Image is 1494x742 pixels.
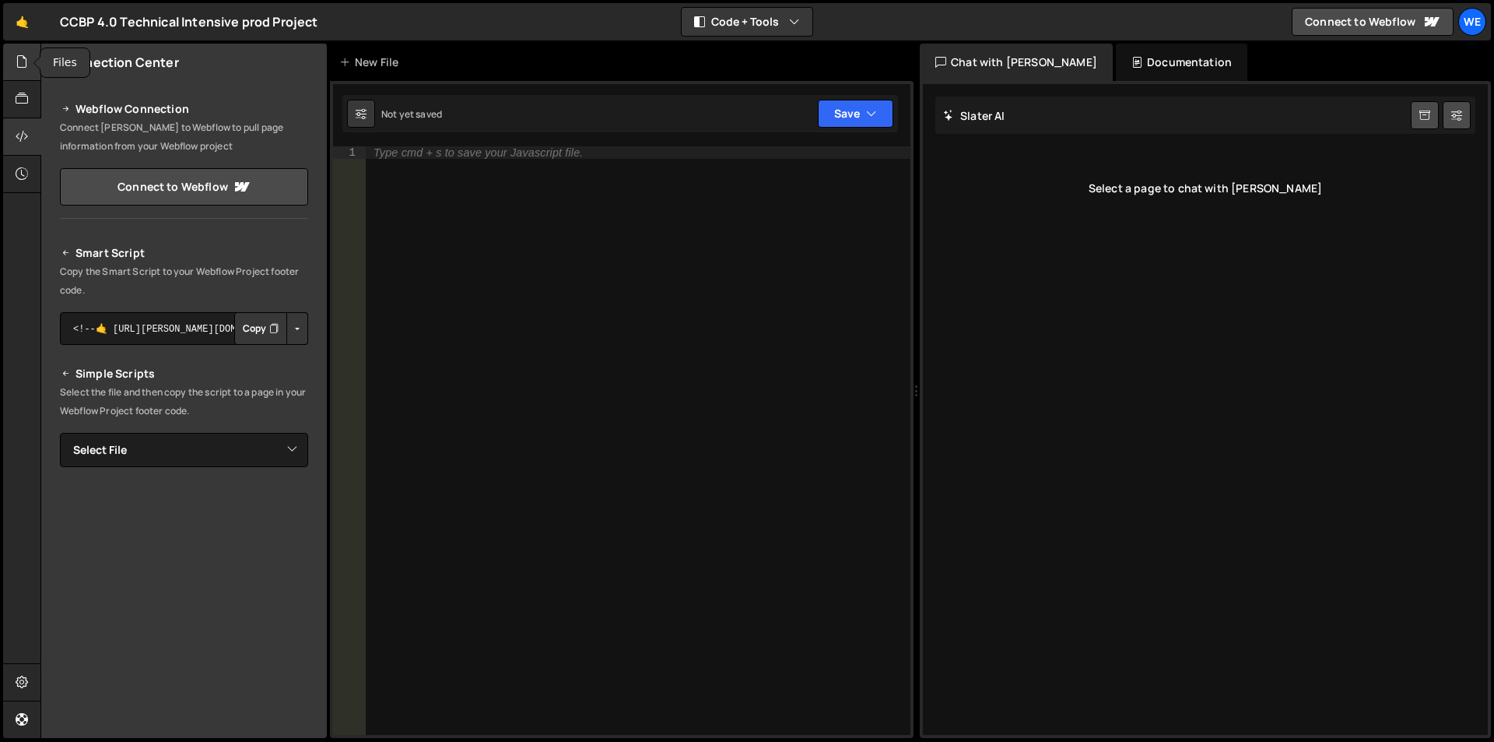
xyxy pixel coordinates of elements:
[373,147,583,158] div: Type cmd + s to save your Javascript file.
[818,100,893,128] button: Save
[339,55,405,70] div: New File
[60,244,308,262] h2: Smart Script
[60,54,179,71] h2: Connection Center
[60,312,308,345] textarea: <!--🤙 [URL][PERSON_NAME][DOMAIN_NAME]> <script>document.addEventListener("DOMContentLoaded", func...
[60,118,308,156] p: Connect [PERSON_NAME] to Webflow to pull page information from your Webflow project
[920,44,1113,81] div: Chat with [PERSON_NAME]
[60,383,308,420] p: Select the file and then copy the script to a page in your Webflow Project footer code.
[1116,44,1247,81] div: Documentation
[60,493,310,633] iframe: YouTube video player
[60,100,308,118] h2: Webflow Connection
[1458,8,1486,36] a: we
[60,168,308,206] a: Connect to Webflow
[234,312,308,345] div: Button group with nested dropdown
[60,262,308,300] p: Copy the Smart Script to your Webflow Project footer code.
[3,3,41,40] a: 🤙
[381,107,442,121] div: Not yet saved
[1292,8,1454,36] a: Connect to Webflow
[40,48,89,77] div: Files
[60,12,318,31] div: CCBP 4.0 Technical Intensive prod Project
[234,312,287,345] button: Copy
[682,8,812,36] button: Code + Tools
[333,146,366,159] div: 1
[60,364,308,383] h2: Simple Scripts
[943,108,1005,123] h2: Slater AI
[935,157,1475,220] div: Select a page to chat with [PERSON_NAME]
